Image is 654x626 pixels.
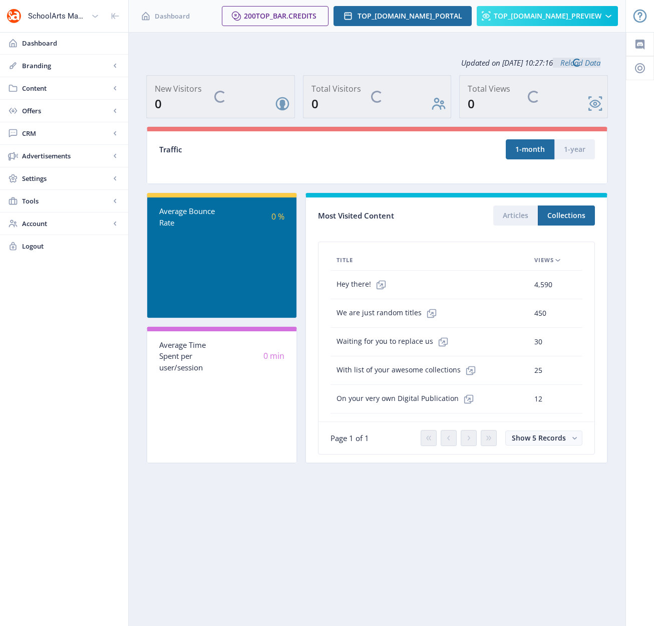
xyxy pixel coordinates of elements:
span: 450 [534,307,546,319]
a: Reload Data [553,58,600,68]
span: Offers [22,106,110,116]
span: Account [22,219,110,229]
span: We are just random titles [337,303,442,323]
div: 0 min [222,350,284,362]
span: Advertisements [22,151,110,161]
span: 30 [534,336,542,348]
div: SchoolArts Magazine [28,5,87,27]
span: On your very own Digital Publication [337,389,479,409]
button: TOP_[DOMAIN_NAME]_PREVIEW [477,6,618,26]
span: Waiting for you to replace us [337,332,453,352]
button: Collections [538,205,595,226]
span: Views [534,254,554,266]
span: Title [337,254,353,266]
span: Show 5 Records [512,433,566,443]
span: CRM [22,128,110,138]
span: Branding [22,61,110,71]
div: Traffic [159,144,377,155]
div: Most Visited Content [318,208,456,224]
span: Page 1 of 1 [331,433,369,443]
span: Content [22,83,110,93]
div: Average Bounce Rate [159,205,222,228]
button: 1-year [554,139,595,159]
button: TOP_[DOMAIN_NAME]_PORTAL [334,6,472,26]
span: Settings [22,173,110,183]
span: 4,590 [534,279,552,291]
span: Logout [22,241,120,251]
span: Dashboard [155,11,190,21]
span: Dashboard [22,38,120,48]
span: TOP_[DOMAIN_NAME]_PREVIEW [494,12,601,20]
span: TOP_[DOMAIN_NAME]_PORTAL [358,12,462,20]
span: 25 [534,364,542,376]
button: 1-month [506,139,554,159]
span: TOP_BAR.CREDITS [256,11,316,21]
button: Show 5 Records [505,431,582,446]
button: Articles [493,205,538,226]
span: Hey there! [337,275,391,295]
span: Tools [22,196,110,206]
button: 200TOP_BAR.CREDITS [222,6,329,26]
span: With list of your awesome collections [337,360,481,380]
img: properties.app_icon.png [6,8,22,24]
span: 0 % [271,211,284,222]
span: 12 [534,393,542,405]
div: Updated on [DATE] 10:27:16 [146,50,608,75]
div: Average Time Spent per user/session [159,339,222,373]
